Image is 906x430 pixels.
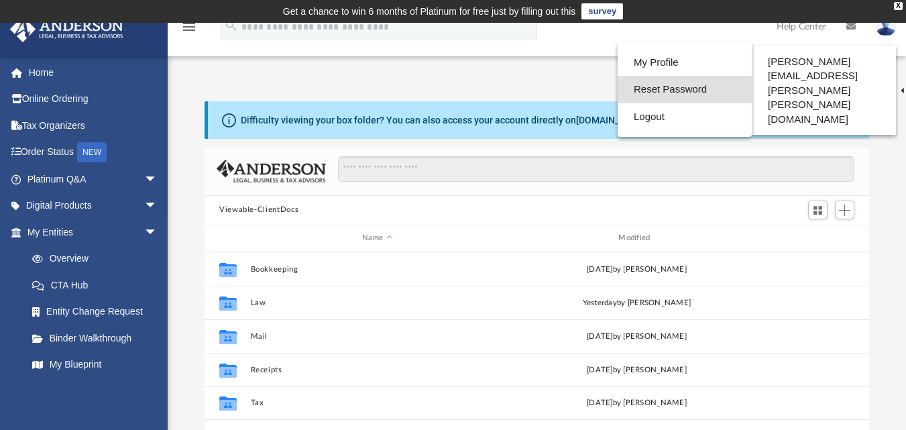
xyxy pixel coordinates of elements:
[510,397,763,409] div: [DATE] by [PERSON_NAME]
[583,299,617,306] span: yesterday
[510,297,763,309] div: by [PERSON_NAME]
[576,115,648,125] a: [DOMAIN_NAME]
[618,49,752,76] a: My Profile
[6,16,127,42] img: Anderson Advisors Platinum Portal
[894,2,903,10] div: close
[211,232,244,244] div: id
[181,25,197,35] a: menu
[581,3,623,19] a: survey
[219,204,298,216] button: Viewable-ClientDocs
[77,142,107,162] div: NEW
[144,193,171,220] span: arrow_drop_down
[769,232,863,244] div: id
[19,299,178,325] a: Entity Change Request
[338,156,854,182] input: Search files and folders
[618,103,752,131] a: Logout
[181,19,197,35] i: menu
[618,76,752,103] a: Reset Password
[510,330,763,342] div: [DATE] by [PERSON_NAME]
[250,232,504,244] div: Name
[19,378,178,405] a: Tax Due Dates
[251,264,504,273] button: Bookkeeping
[9,86,178,113] a: Online Ordering
[510,263,763,275] div: [DATE] by [PERSON_NAME]
[251,365,504,374] button: Receipts
[251,398,504,407] button: Tax
[144,219,171,246] span: arrow_drop_down
[9,139,178,166] a: Order StatusNEW
[283,3,576,19] div: Get a chance to win 6 months of Platinum for free just by filling out this
[251,298,504,307] button: Law
[144,166,171,193] span: arrow_drop_down
[808,201,828,219] button: Switch to Grid View
[9,59,178,86] a: Home
[19,246,178,272] a: Overview
[9,193,178,219] a: Digital Productsarrow_drop_down
[835,201,855,219] button: Add
[510,232,764,244] div: Modified
[9,166,178,193] a: Platinum Q&Aarrow_drop_down
[241,113,737,127] div: Difficulty viewing your box folder? You can also access your account directly on outside of the p...
[9,219,178,246] a: My Entitiesarrow_drop_down
[9,112,178,139] a: Tax Organizers
[510,364,763,376] div: [DATE] by [PERSON_NAME]
[752,49,896,131] a: [PERSON_NAME][EMAIL_ADDRESS][PERSON_NAME][PERSON_NAME][DOMAIN_NAME]
[19,272,178,299] a: CTA Hub
[19,352,171,378] a: My Blueprint
[251,331,504,340] button: Mail
[19,325,178,352] a: Binder Walkthrough
[224,18,239,33] i: search
[876,17,896,36] img: User Pic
